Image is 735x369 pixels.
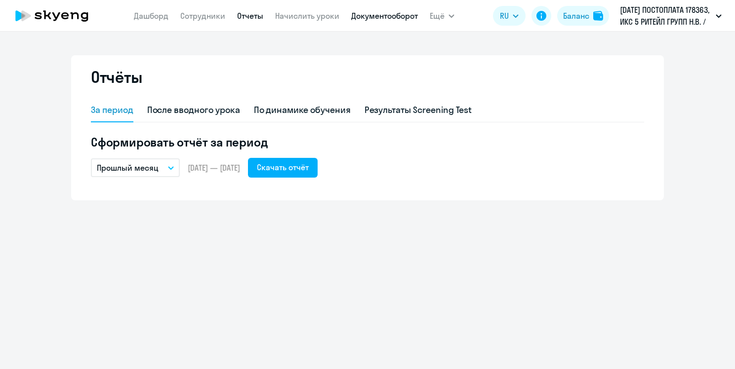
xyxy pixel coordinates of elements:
button: Ещё [430,6,454,26]
p: [DATE] ПОСТОПЛАТА 178363, ИКС 5 РИТЕЙЛ ГРУПП Н.В. / X5 RETAIL GROUP N.V. [620,4,712,28]
a: Сотрудники [180,11,225,21]
a: Начислить уроки [275,11,339,21]
a: Документооборот [351,11,418,21]
h5: Сформировать отчёт за период [91,134,644,150]
div: По динамике обучения [254,104,351,116]
span: RU [500,10,509,22]
div: За период [91,104,133,116]
p: Прошлый месяц [97,162,159,174]
div: Баланс [563,10,589,22]
span: [DATE] — [DATE] [188,162,240,173]
span: Ещё [430,10,445,22]
div: Скачать отчёт [257,161,309,173]
button: RU [493,6,526,26]
div: Результаты Screening Test [365,104,472,116]
a: Дашборд [134,11,168,21]
img: balance [593,11,603,21]
a: Отчеты [237,11,263,21]
button: Прошлый месяц [91,158,180,177]
button: Скачать отчёт [248,158,318,178]
button: [DATE] ПОСТОПЛАТА 178363, ИКС 5 РИТЕЙЛ ГРУПП Н.В. / X5 RETAIL GROUP N.V. [615,4,727,28]
h2: Отчёты [91,67,142,87]
div: После вводного урока [147,104,240,116]
button: Балансbalance [557,6,609,26]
